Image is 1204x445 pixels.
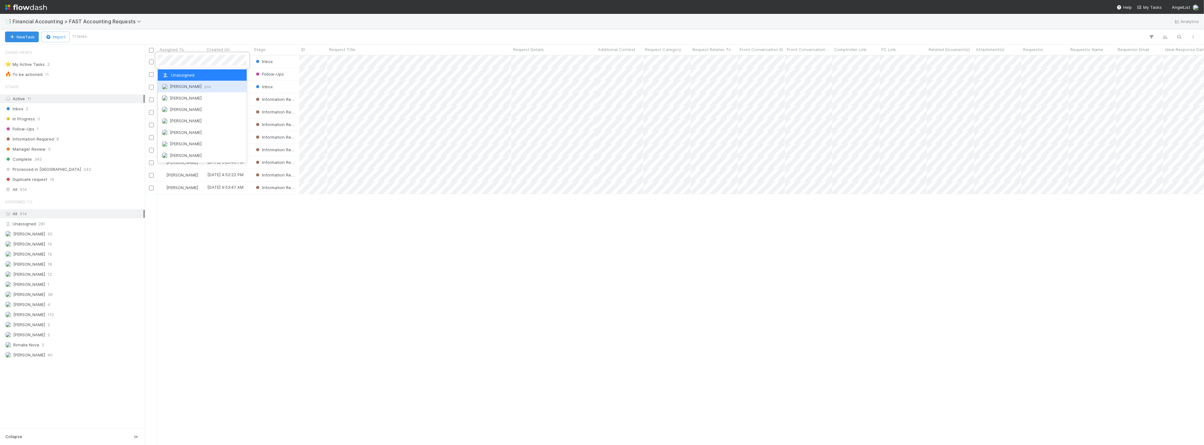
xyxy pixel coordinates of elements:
img: avatar_a30eae2f-1634-400a-9e21-710cfd6f71f0.png [162,129,168,136]
span: [PERSON_NAME] [170,84,211,89]
img: avatar_55a2f090-1307-4765-93b4-f04da16234ba.png [162,95,168,101]
img: avatar_1d14498f-6309-4f08-8780-588779e5ce37.png [162,106,168,113]
img: avatar_12dd09bb-393f-4edb-90ff-b12147216d3f.png [162,141,168,147]
span: [PERSON_NAME] [170,130,202,135]
span: [PERSON_NAME] [170,153,202,158]
span: you [204,84,211,89]
span: [PERSON_NAME] [170,95,202,101]
span: [PERSON_NAME] [170,118,202,123]
span: Unassigned [162,72,194,78]
img: avatar_b18de8e2-1483-4e81-aa60-0a3d21592880.png [162,152,168,159]
span: [PERSON_NAME] [170,107,202,112]
span: [PERSON_NAME] [170,141,202,146]
img: avatar_8d06466b-a936-4205-8f52-b0cc03e2a179.png [162,84,168,90]
img: avatar_df83acd9-d480-4d6e-a150-67f005a3ea0d.png [162,118,168,124]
